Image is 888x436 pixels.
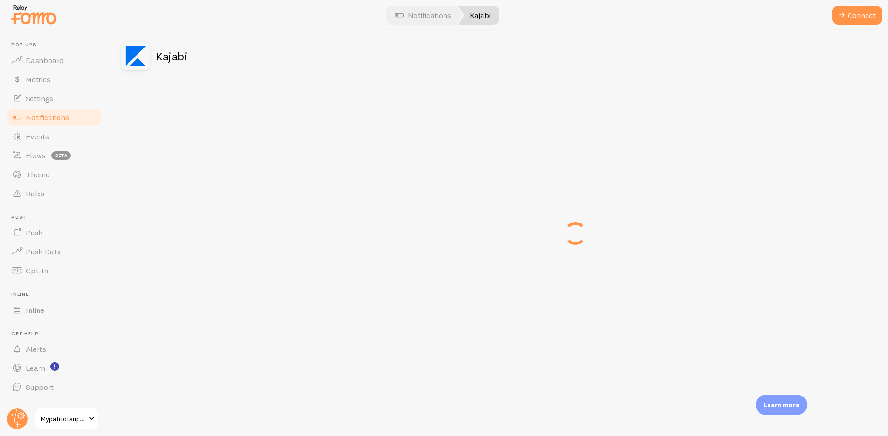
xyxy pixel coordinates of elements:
[763,400,799,409] p: Learn more
[6,261,104,280] a: Opt-In
[50,362,59,371] svg: <p>Watch New Feature Tutorials!</p>
[6,358,104,378] a: Learn
[26,247,61,256] span: Push Data
[26,113,69,122] span: Notifications
[6,127,104,146] a: Events
[6,339,104,358] a: Alerts
[51,151,71,160] span: beta
[6,165,104,184] a: Theme
[156,50,187,62] h2: Kajabi
[6,70,104,89] a: Metrics
[6,223,104,242] a: Push
[6,89,104,108] a: Settings
[26,170,49,179] span: Theme
[6,300,104,320] a: Inline
[41,413,86,425] span: Mypatriotsupply
[26,132,49,141] span: Events
[26,266,48,275] span: Opt-In
[6,378,104,397] a: Support
[26,382,54,392] span: Support
[11,42,104,48] span: Pop-ups
[26,344,46,354] span: Alerts
[11,214,104,221] span: Push
[121,42,150,70] img: fomo_icons_kajabi.svg
[6,184,104,203] a: Rules
[10,2,58,27] img: fomo-relay-logo-orange.svg
[26,94,53,103] span: Settings
[26,75,50,84] span: Metrics
[6,51,104,70] a: Dashboard
[26,305,44,315] span: Inline
[756,395,807,415] div: Learn more
[11,291,104,298] span: Inline
[26,56,64,65] span: Dashboard
[6,242,104,261] a: Push Data
[26,228,43,237] span: Push
[26,151,46,160] span: Flows
[6,108,104,127] a: Notifications
[26,189,45,198] span: Rules
[6,146,104,165] a: Flows beta
[34,407,99,430] a: Mypatriotsupply
[26,363,45,373] span: Learn
[11,331,104,337] span: Get Help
